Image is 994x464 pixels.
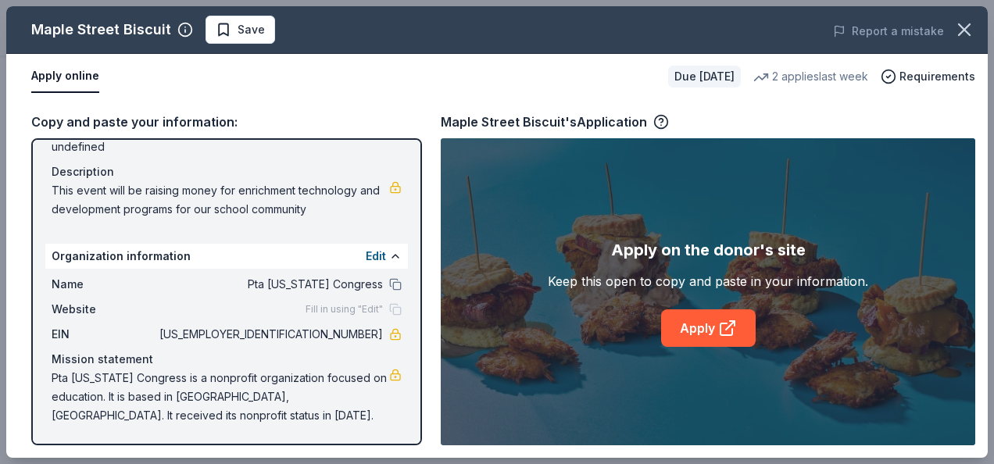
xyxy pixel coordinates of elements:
span: Requirements [899,67,975,86]
div: Due [DATE] [668,66,741,87]
button: Requirements [881,67,975,86]
div: Organization information [45,244,408,269]
span: Save [238,20,265,39]
span: Fill in using "Edit" [306,303,383,316]
div: 2 applies last week [753,67,868,86]
span: Pta [US_STATE] Congress [156,275,383,294]
span: Pta [US_STATE] Congress is a nonprofit organization focused on education. It is based in [GEOGRAP... [52,369,389,425]
button: Apply online [31,60,99,93]
div: Mission statement [52,350,402,369]
button: Edit [366,247,386,266]
div: Copy and paste your information: [31,112,422,132]
div: Maple Street Biscuit's Application [441,112,669,132]
span: Name [52,275,156,294]
div: Keep this open to copy and paste in your information. [548,272,868,291]
div: Description [52,162,402,181]
div: Apply on the donor's site [611,237,806,262]
span: This event will be raising money for enrichment technology and development programs for our schoo... [52,181,389,219]
button: Save [206,16,275,44]
span: Website [52,300,156,319]
button: Report a mistake [833,22,944,41]
a: Apply [661,309,756,347]
span: EIN [52,325,156,344]
span: [US_EMPLOYER_IDENTIFICATION_NUMBER] [156,325,383,344]
div: Maple Street Biscuit [31,17,171,42]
